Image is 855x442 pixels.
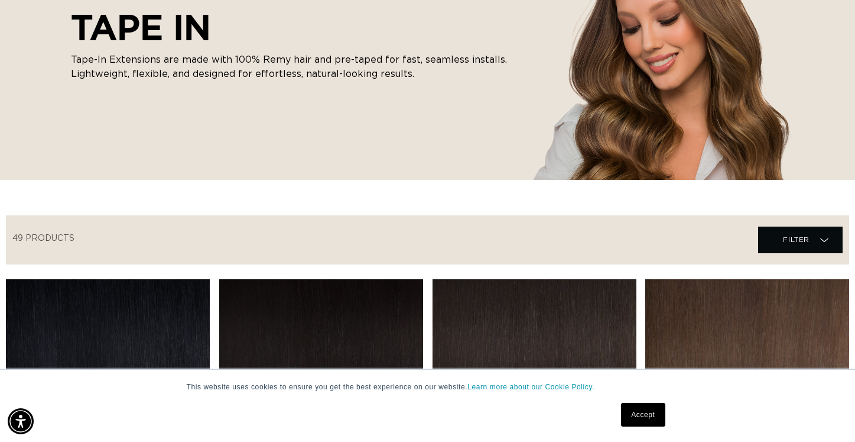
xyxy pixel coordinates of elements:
span: Filter [783,228,810,251]
p: This website uses cookies to ensure you get the best experience on our website. [187,382,669,392]
p: Tape-In Extensions are made with 100% Remy hair and pre-taped for fast, seamless installs. Lightw... [71,53,520,81]
summary: Filter [758,227,843,253]
a: Learn more about our Cookie Policy. [467,383,594,391]
div: Accessibility Menu [8,408,34,434]
span: 49 products [12,234,74,243]
h2: TAPE IN [71,7,520,48]
a: Accept [621,403,665,427]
